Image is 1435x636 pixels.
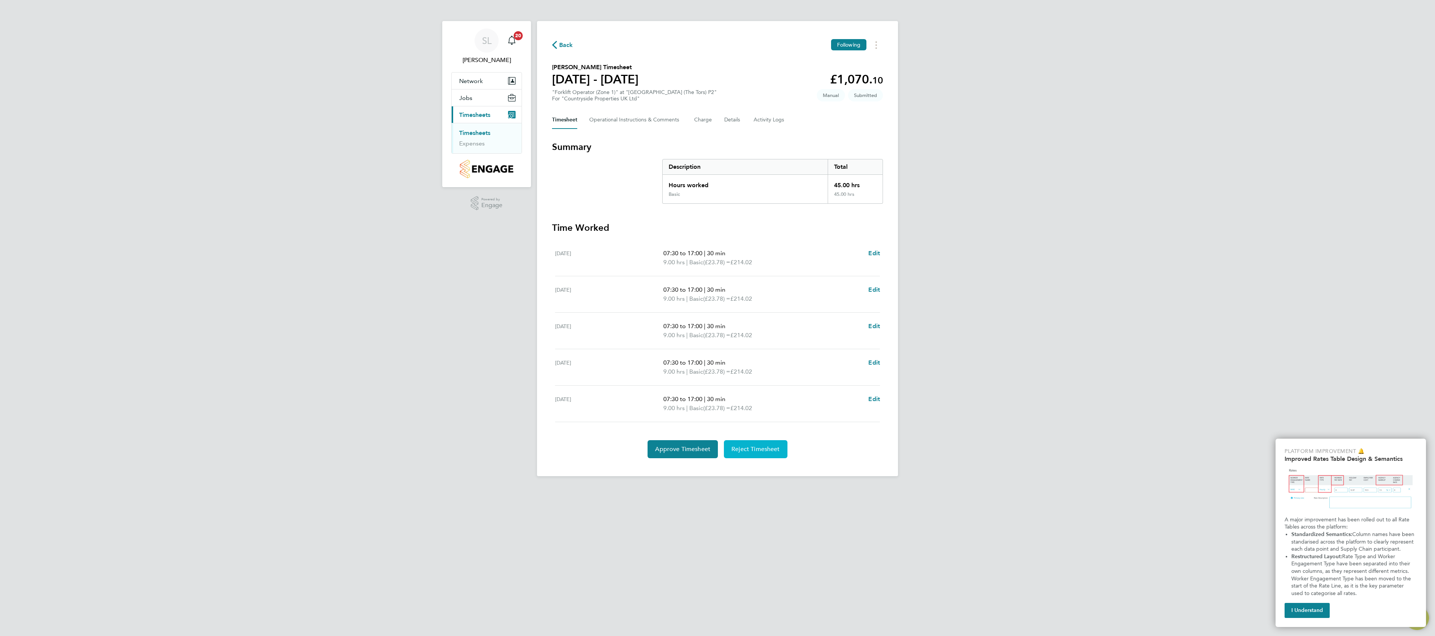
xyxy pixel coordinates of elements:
[555,358,663,376] div: [DATE]
[552,95,717,102] div: For "Countryside Properties UK Ltd"
[1285,448,1417,455] p: Platform Improvement 🔔
[451,160,522,178] a: Go to home page
[730,259,752,266] span: £214.02
[589,111,682,129] button: Operational Instructions & Comments
[707,286,725,293] span: 30 min
[724,111,742,129] button: Details
[1285,455,1417,462] h2: Improved Rates Table Design & Semantics
[686,295,688,302] span: |
[442,21,531,187] nav: Main navigation
[686,368,688,375] span: |
[703,332,730,339] span: (£23.78) =
[704,250,705,257] span: |
[663,286,702,293] span: 07:30 to 17:00
[868,323,880,330] span: Edit
[552,72,639,87] h1: [DATE] - [DATE]
[686,332,688,339] span: |
[451,29,522,65] a: Go to account details
[704,323,705,330] span: |
[451,56,522,65] span: Scott Lawson
[663,323,702,330] span: 07:30 to 17:00
[1276,439,1426,627] div: Improved Rate Table Semantics
[731,445,780,453] span: Reject Timesheet
[817,89,845,101] span: This timesheet was manually created.
[1285,465,1417,513] img: Updated Rates Table Design & Semantics
[459,140,485,147] a: Expenses
[663,404,685,412] span: 9.00 hrs
[686,404,688,412] span: |
[703,404,730,412] span: (£23.78) =
[663,332,685,339] span: 9.00 hrs
[689,294,703,303] span: Basic
[552,63,639,72] h2: [PERSON_NAME] Timesheet
[669,191,680,197] div: Basic
[552,222,883,234] h3: Time Worked
[707,395,725,403] span: 30 min
[559,41,573,50] span: Back
[730,332,752,339] span: £214.02
[689,331,703,340] span: Basic
[872,75,883,86] span: 10
[482,36,491,45] span: SL
[552,111,577,129] button: Timesheet
[828,175,883,191] div: 45.00 hrs
[552,141,883,458] section: Timesheet
[868,250,880,257] span: Edit
[663,259,685,266] span: 9.00 hrs
[552,141,883,153] h3: Summary
[730,368,752,375] span: £214.02
[730,295,752,302] span: £214.02
[459,77,483,85] span: Network
[828,159,883,174] div: Total
[663,295,685,302] span: 9.00 hrs
[663,395,702,403] span: 07:30 to 17:00
[459,94,472,101] span: Jobs
[662,159,883,204] div: Summary
[481,202,502,209] span: Engage
[1285,516,1417,531] p: A major improvement has been rolled out to all Rate Tables across the platform:
[689,367,703,376] span: Basic
[459,129,490,136] a: Timesheets
[555,249,663,267] div: [DATE]
[704,359,705,366] span: |
[830,72,883,86] app-decimal: £1,070.
[663,359,702,366] span: 07:30 to 17:00
[868,286,880,293] span: Edit
[703,259,730,266] span: (£23.78) =
[663,368,685,375] span: 9.00 hrs
[868,395,880,403] span: Edit
[689,404,703,413] span: Basic
[707,323,725,330] span: 30 min
[1285,603,1330,618] button: I Understand
[459,111,490,118] span: Timesheets
[555,322,663,340] div: [DATE]
[1291,553,1342,560] strong: Restructured Layout:
[754,111,785,129] button: Activity Logs
[555,395,663,413] div: [DATE]
[704,395,705,403] span: |
[655,445,710,453] span: Approve Timesheet
[848,89,883,101] span: This timesheet is Submitted.
[481,196,502,203] span: Powered by
[663,175,828,191] div: Hours worked
[707,250,725,257] span: 30 min
[1291,531,1416,552] span: Column names have been standarised across the platform to clearly represent each data point and S...
[694,111,712,129] button: Charge
[869,39,883,51] button: Timesheets Menu
[837,41,860,48] span: Following
[1291,531,1352,538] strong: Standardized Semantics:
[555,285,663,303] div: [DATE]
[460,160,513,178] img: countryside-properties-logo-retina.png
[707,359,725,366] span: 30 min
[663,159,828,174] div: Description
[689,258,703,267] span: Basic
[514,31,523,40] span: 20
[703,368,730,375] span: (£23.78) =
[663,250,702,257] span: 07:30 to 17:00
[730,404,752,412] span: £214.02
[828,191,883,203] div: 45.00 hrs
[703,295,730,302] span: (£23.78) =
[686,259,688,266] span: |
[552,89,717,102] div: "Forklift Operator (Zone 1)" at "[GEOGRAPHIC_DATA] (The Tors) P2"
[704,286,705,293] span: |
